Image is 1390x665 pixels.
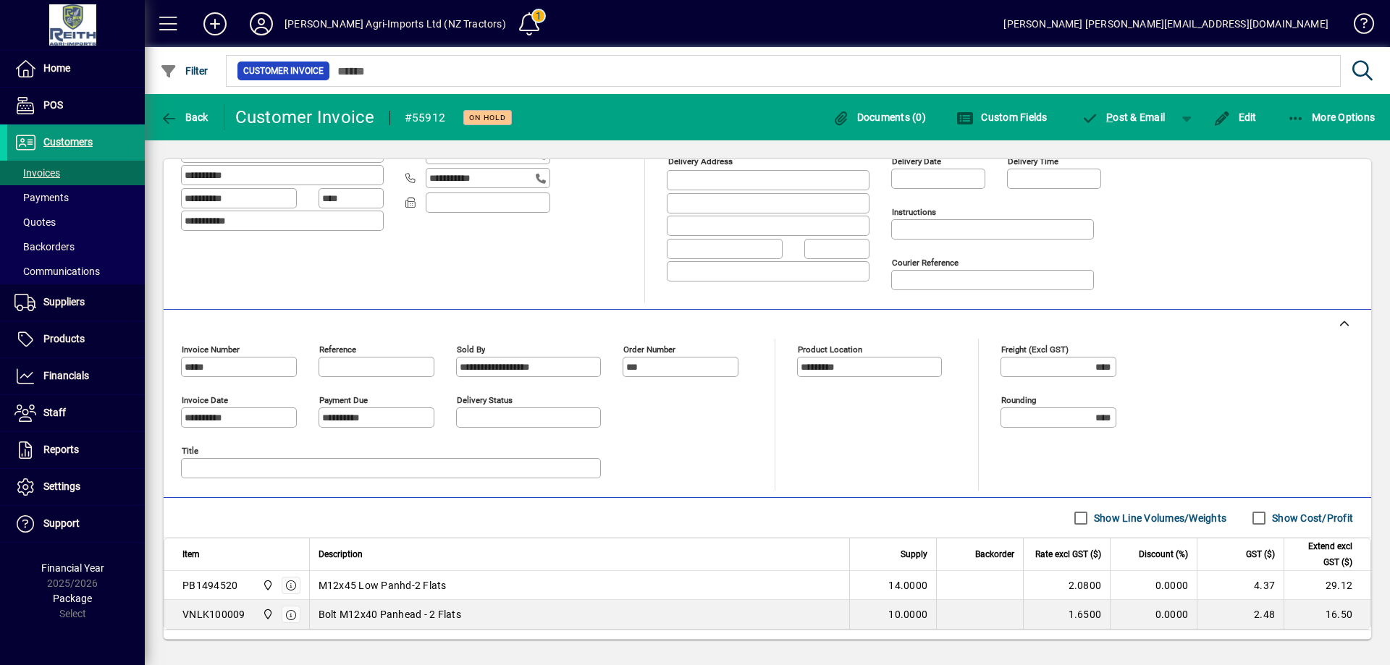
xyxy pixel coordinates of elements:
a: Knowledge Base [1343,3,1372,50]
td: 0.0000 [1110,571,1197,600]
span: Custom Fields [956,111,1048,123]
mat-label: Invoice number [182,344,240,355]
div: Customer Invoice [235,106,375,129]
span: Settings [43,480,80,492]
div: PB1494520 [182,578,237,593]
span: Item [182,546,200,562]
span: POS [43,99,63,111]
a: POS [7,88,145,124]
mat-label: Freight (excl GST) [1001,344,1069,355]
a: Suppliers [7,284,145,321]
div: 2.0800 [1032,578,1101,593]
button: Add [192,11,238,37]
span: Backorders [14,241,75,253]
span: 10.0000 [888,607,927,622]
span: GST ($) [1246,546,1275,562]
a: Home [7,51,145,87]
span: M12x45 Low Panhd-2 Flats [319,578,447,593]
span: Financials [43,370,89,381]
mat-label: Delivery date [892,156,941,166]
mat-label: Courier Reference [892,258,959,268]
span: On hold [469,113,506,122]
div: #55912 [405,106,446,130]
button: Profile [238,11,285,37]
span: More Options [1287,111,1376,123]
mat-label: Payment due [319,395,368,405]
span: 14.0000 [888,578,927,593]
span: Customers [43,136,93,148]
app-page-header-button: Back [145,104,224,130]
span: Discount (%) [1139,546,1188,562]
mat-label: Delivery time [1008,156,1058,166]
label: Show Cost/Profit [1269,511,1353,525]
mat-label: Delivery status [457,395,513,405]
mat-label: Order number [623,344,675,355]
a: Support [7,506,145,542]
span: Back [160,111,208,123]
button: More Options [1284,104,1379,130]
mat-label: Product location [798,344,862,355]
mat-label: Invoice date [182,395,228,405]
a: Staff [7,395,145,431]
button: Edit [1210,104,1260,130]
td: 29.12 [1284,571,1370,600]
span: Ashburton [258,577,275,593]
span: Edit [1213,111,1257,123]
a: Reports [7,432,145,468]
a: Communications [7,259,145,284]
td: 0.0000 [1110,600,1197,629]
span: Products [43,333,85,344]
button: Back [156,104,212,130]
span: Extend excl GST ($) [1293,538,1352,570]
span: Invoices [14,167,60,179]
button: Documents (0) [828,104,930,130]
span: Filter [160,65,208,77]
div: [PERSON_NAME] Agri-Imports Ltd (NZ Tractors) [285,12,506,35]
span: Rate excl GST ($) [1035,546,1101,562]
span: Home [43,62,70,74]
a: Invoices [7,161,145,185]
label: Show Line Volumes/Weights [1091,511,1226,525]
button: Custom Fields [953,104,1051,130]
span: Description [319,546,363,562]
span: Staff [43,407,66,418]
span: Supply [901,546,927,562]
button: Filter [156,58,212,84]
a: Backorders [7,234,145,259]
a: Payments [7,185,145,210]
mat-label: Reference [319,344,356,355]
span: Reports [43,444,79,455]
a: Settings [7,469,145,505]
a: Financials [7,358,145,394]
span: Quotes [14,216,56,228]
a: Products [7,321,145,357]
span: Ashburton [258,606,275,622]
span: Backorder [975,546,1014,562]
span: Payments [14,192,69,203]
div: [PERSON_NAME] [PERSON_NAME][EMAIL_ADDRESS][DOMAIN_NAME] [1003,12,1328,35]
span: Documents (0) [832,111,926,123]
mat-label: Title [182,446,198,456]
span: ost & Email [1082,111,1166,123]
mat-label: Instructions [892,207,936,217]
span: Customer Invoice [243,64,324,78]
span: P [1106,111,1113,123]
td: 4.37 [1197,571,1284,600]
button: Post & Email [1074,104,1173,130]
td: 16.50 [1284,600,1370,629]
span: Financial Year [41,562,104,574]
span: Suppliers [43,296,85,308]
span: Package [53,593,92,604]
a: Quotes [7,210,145,234]
div: 1.6500 [1032,607,1101,622]
td: 2.48 [1197,600,1284,629]
mat-label: Rounding [1001,395,1036,405]
span: Support [43,517,80,529]
div: VNLK100009 [182,607,245,622]
span: Communications [14,266,100,277]
mat-label: Sold by [457,344,485,355]
span: Bolt M12x40 Panhead - 2 Flats [319,607,461,622]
